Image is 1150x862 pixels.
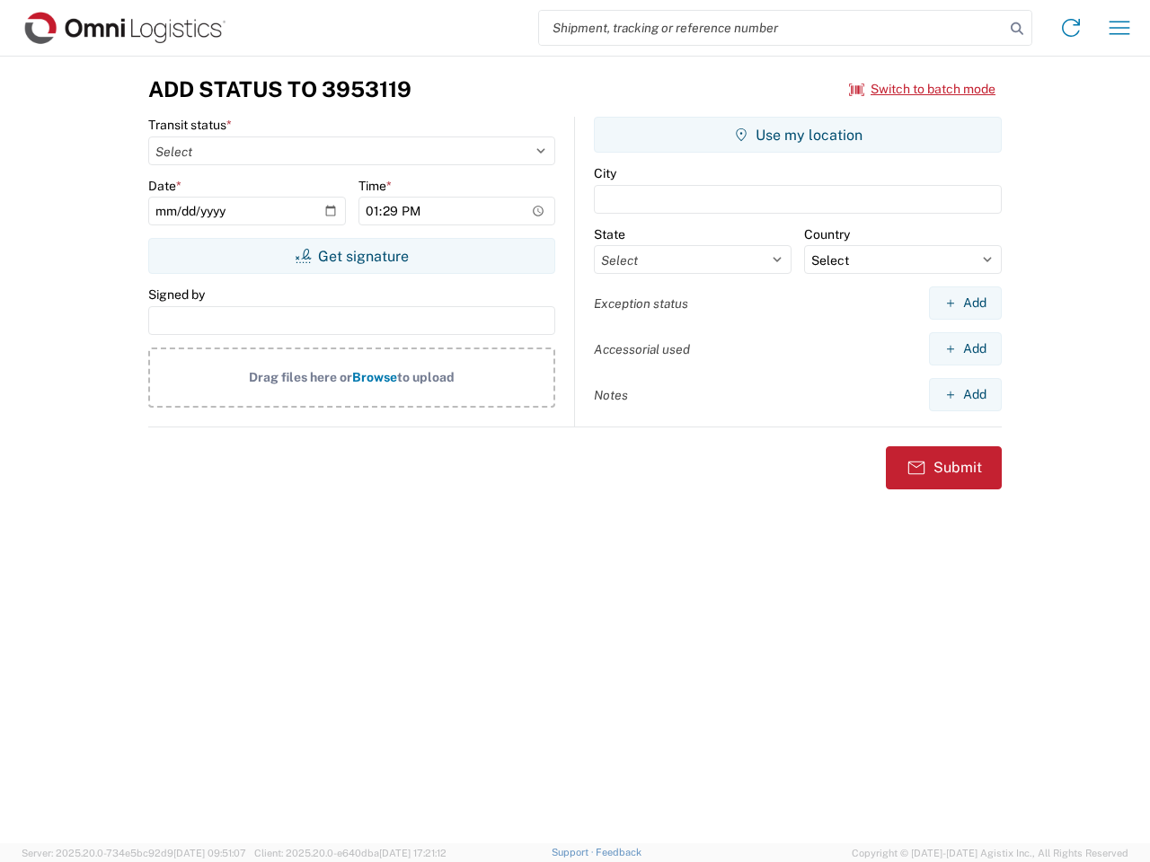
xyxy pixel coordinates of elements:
[886,446,1002,489] button: Submit
[352,370,397,384] span: Browse
[929,286,1002,320] button: Add
[22,848,246,858] span: Server: 2025.20.0-734e5bc92d9
[148,238,555,274] button: Get signature
[929,332,1002,365] button: Add
[254,848,447,858] span: Client: 2025.20.0-e640dba
[594,341,690,357] label: Accessorial used
[539,11,1004,45] input: Shipment, tracking or reference number
[594,387,628,403] label: Notes
[358,178,392,194] label: Time
[148,76,411,102] h3: Add Status to 3953119
[594,117,1002,153] button: Use my location
[849,75,995,104] button: Switch to batch mode
[804,226,850,242] label: Country
[379,848,447,858] span: [DATE] 17:21:12
[594,295,688,312] label: Exception status
[594,226,625,242] label: State
[594,165,616,181] label: City
[852,845,1128,861] span: Copyright © [DATE]-[DATE] Agistix Inc., All Rights Reserved
[249,370,352,384] span: Drag files here or
[148,178,181,194] label: Date
[173,848,246,858] span: [DATE] 09:51:07
[148,286,205,303] label: Signed by
[552,847,597,858] a: Support
[596,847,641,858] a: Feedback
[148,117,232,133] label: Transit status
[397,370,455,384] span: to upload
[929,378,1002,411] button: Add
